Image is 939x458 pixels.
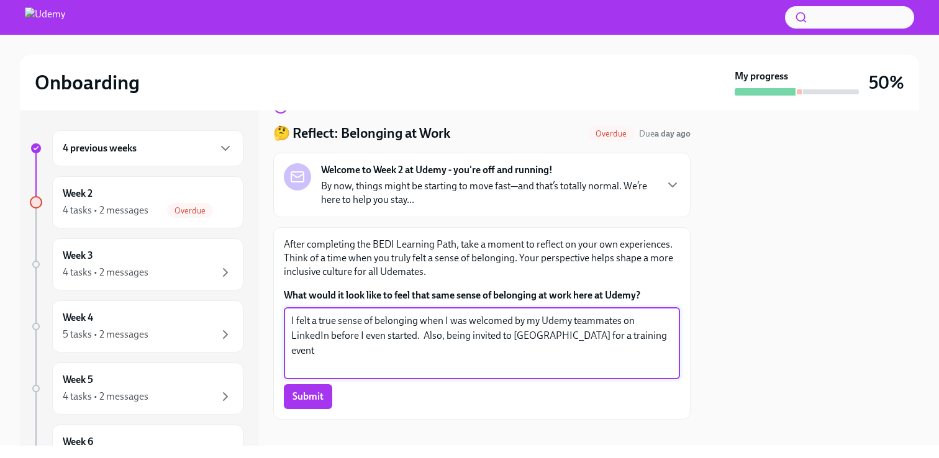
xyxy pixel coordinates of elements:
div: 4 tasks • 2 messages [63,390,148,403]
a: Week 45 tasks • 2 messages [30,300,243,352]
h6: Week 3 [63,249,93,263]
h6: Week 4 [63,311,93,325]
h3: 50% [869,71,904,94]
strong: My progress [735,70,788,83]
a: Week 34 tasks • 2 messages [30,238,243,290]
span: Due [639,128,691,139]
span: Submit [293,390,324,403]
img: Udemy [25,7,65,27]
div: 4 previous weeks [52,130,243,166]
strong: a day ago [655,128,691,139]
textarea: I felt a true sense of belonging when I was welcomed by my Udemy teammates on LinkedIn before I e... [291,313,673,373]
h4: 🤔 Reflect: Belonging at Work [273,124,450,143]
a: Week 24 tasks • 2 messagesOverdue [30,176,243,228]
h6: 4 previous weeks [63,141,137,155]
div: 4 tasks • 2 messages [63,266,148,279]
div: 5 tasks • 2 messages [63,328,148,341]
span: Overdue [588,129,634,138]
div: 4 tasks • 2 messages [63,204,148,217]
h6: Week 2 [63,187,93,200]
span: August 23rd, 2025 10:00 [639,128,691,140]
p: After completing the BEDI Learning Path, take a moment to reflect on your own experiences. Think ... [284,238,680,279]
a: Week 54 tasks • 2 messages [30,362,243,415]
h2: Onboarding [35,70,140,95]
button: Submit [284,384,332,409]
h6: Week 6 [63,435,93,449]
h6: Week 5 [63,373,93,387]
p: By now, things might be starting to move fast—and that’s totally normal. We’re here to help you s... [321,179,655,207]
strong: Welcome to Week 2 at Udemy - you're off and running! [321,163,553,177]
label: What would it look like to feel that same sense of belonging at work here at Udemy? [284,289,680,302]
span: Overdue [167,206,213,215]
